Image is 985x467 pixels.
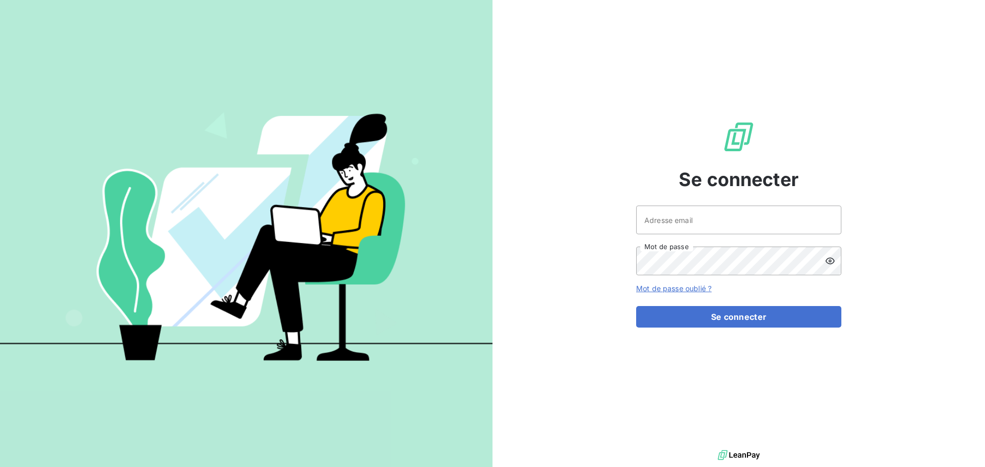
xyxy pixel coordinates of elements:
span: Se connecter [679,166,799,193]
img: Logo LeanPay [722,120,755,153]
img: logo [718,448,760,463]
input: placeholder [636,206,841,234]
a: Mot de passe oublié ? [636,284,712,293]
button: Se connecter [636,306,841,328]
